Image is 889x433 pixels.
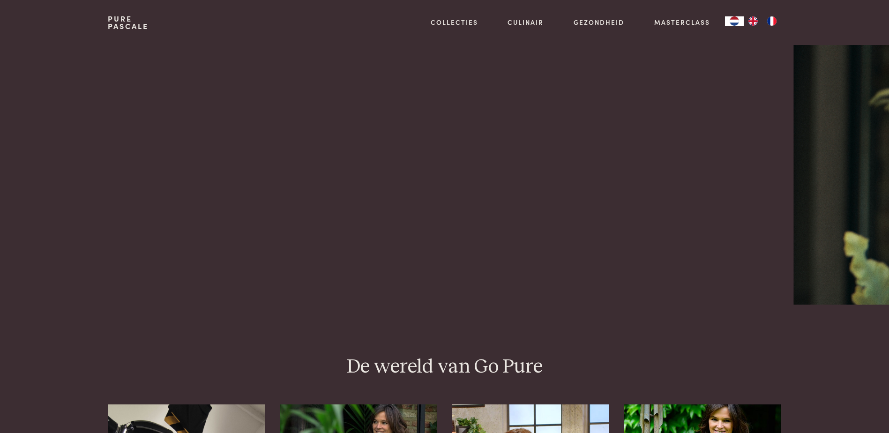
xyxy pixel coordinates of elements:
[108,355,781,380] h2: De wereld van Go Pure
[508,17,544,27] a: Culinair
[574,17,624,27] a: Gezondheid
[108,15,149,30] a: PurePascale
[762,16,781,26] a: FR
[744,16,762,26] a: EN
[725,16,744,26] a: NL
[654,17,710,27] a: Masterclass
[744,16,781,26] ul: Language list
[431,17,478,27] a: Collecties
[725,16,781,26] aside: Language selected: Nederlands
[725,16,744,26] div: Language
